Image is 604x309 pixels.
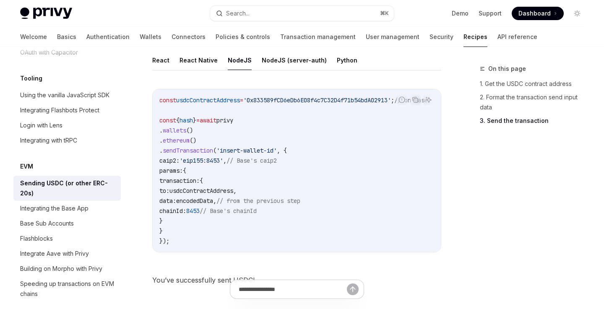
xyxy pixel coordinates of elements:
[391,96,394,104] span: ;
[228,50,252,70] button: NodeJS
[452,9,469,18] a: Demo
[213,147,216,154] span: (
[430,27,453,47] a: Security
[163,137,190,144] span: ethereum
[159,127,163,134] span: .
[396,94,407,105] button: Report incorrect code
[337,50,357,70] button: Python
[423,94,434,105] button: Ask AI
[159,227,163,235] span: }
[180,157,223,164] span: 'eip155:8453'
[196,117,200,124] span: =
[176,197,213,205] span: encodedData
[13,216,121,231] a: Base Sub Accounts
[20,120,62,130] div: Login with Lens
[240,96,243,104] span: =
[190,137,196,144] span: ()
[213,197,216,205] span: ,
[57,27,76,47] a: Basics
[180,50,218,70] button: React Native
[159,197,176,205] span: data:
[200,117,216,124] span: await
[186,207,200,215] span: 8453
[159,137,163,144] span: .
[13,261,121,276] a: Building on Morpho with Privy
[13,276,121,301] a: Speeding up transactions on EVM chains
[13,246,121,261] a: Integrate Aave with Privy
[216,197,300,205] span: // from the previous step
[159,207,186,215] span: chainId:
[176,96,240,104] span: usdcContractAddress
[152,274,441,286] span: You’ve successfully sent USDC!
[172,27,206,47] a: Connectors
[347,283,359,295] button: Send message
[20,90,109,100] div: Using the vanilla JavaScript SDK
[13,231,121,246] a: Flashblocks
[20,234,53,244] div: Flashblocks
[169,187,233,195] span: usdcContractAddress
[243,96,391,104] span: '0x833589fCD6eDb6E08f4c7C32D4f71b54bdA02913'
[223,157,226,164] span: ,
[140,27,161,47] a: Wallets
[159,157,180,164] span: caip2:
[380,10,389,17] span: ⌘ K
[20,218,74,229] div: Base Sub Accounts
[183,167,186,174] span: {
[159,187,169,195] span: to:
[497,27,537,47] a: API reference
[86,27,130,47] a: Authentication
[13,103,121,118] a: Integrating Flashbots Protect
[512,7,564,20] a: Dashboard
[20,249,89,259] div: Integrate Aave with Privy
[480,114,591,127] a: 3. Send the transaction
[20,161,33,171] h5: EVM
[20,27,47,47] a: Welcome
[200,207,257,215] span: // Base's chainId
[20,279,116,299] div: Speeding up transactions on EVM chains
[163,127,186,134] span: wallets
[480,91,591,114] a: 2. Format the transaction send input data
[226,8,250,18] div: Search...
[159,117,176,124] span: const
[226,157,277,164] span: // Base's caip2
[186,127,193,134] span: ()
[479,9,502,18] a: Support
[13,133,121,148] a: Integrating with tRPC
[159,177,200,184] span: transaction:
[410,94,421,105] button: Copy the contents from the code block
[159,147,163,154] span: .
[200,177,203,184] span: {
[280,27,356,47] a: Transaction management
[159,96,176,104] span: const
[159,237,169,245] span: });
[13,88,121,103] a: Using the vanilla JavaScript SDK
[20,73,42,83] h5: Tooling
[159,217,163,225] span: }
[210,6,393,21] button: Search...⌘K
[277,147,287,154] span: , {
[394,96,428,104] span: // on Base
[262,50,327,70] button: NodeJS (server-auth)
[488,64,526,74] span: On this page
[20,135,77,145] div: Integrating with tRPC
[20,105,99,115] div: Integrating Flashbots Protect
[20,264,102,274] div: Building on Morpho with Privy
[193,117,196,124] span: }
[20,8,72,19] img: light logo
[152,50,169,70] button: React
[216,117,233,124] span: privy
[176,117,180,124] span: {
[180,117,193,124] span: hash
[366,27,419,47] a: User management
[20,178,116,198] div: Sending USDC (or other ERC-20s)
[13,201,121,216] a: Integrating the Base App
[216,147,277,154] span: 'insert-wallet-id'
[463,27,487,47] a: Recipes
[13,176,121,201] a: Sending USDC (or other ERC-20s)
[159,167,183,174] span: params:
[233,187,237,195] span: ,
[13,118,121,133] a: Login with Lens
[163,147,213,154] span: sendTransaction
[570,7,584,20] button: Toggle dark mode
[480,77,591,91] a: 1. Get the USDC contract address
